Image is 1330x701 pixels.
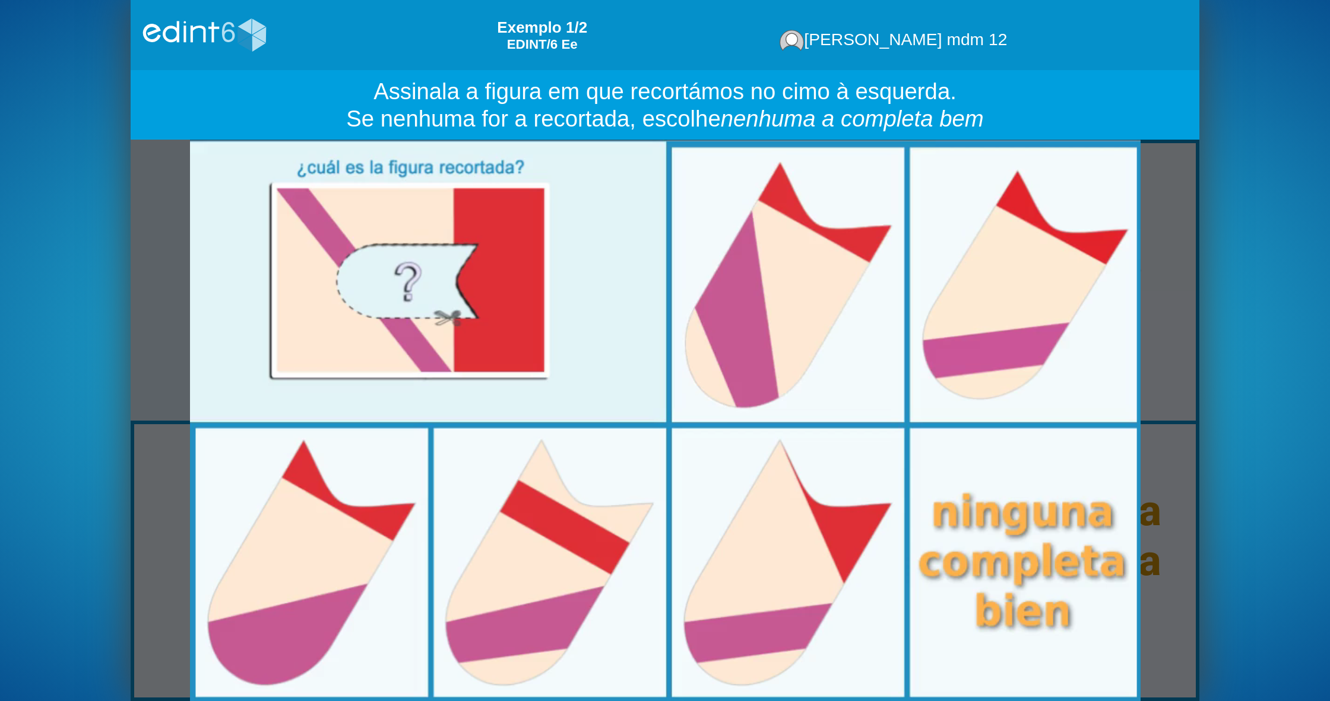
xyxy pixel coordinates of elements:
img: alumnogenerico.svg [780,30,805,50]
span: Exemplo [497,18,561,36]
i: nenhuma a completa bem [721,106,984,131]
div: Pessoa a quem este Questionário é aplicado [780,30,1008,51]
img: logo_edint6_num_blanco.svg [138,7,272,64]
div: Assinala a figura em que recortámos no cimo à esquerda. Se nenhuma for a recortada, escolhe [138,78,1192,132]
div: item: 6EeE1 [471,18,588,52]
span: 1/2 [566,18,587,36]
div: item: 6EeE1 [497,37,587,52]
